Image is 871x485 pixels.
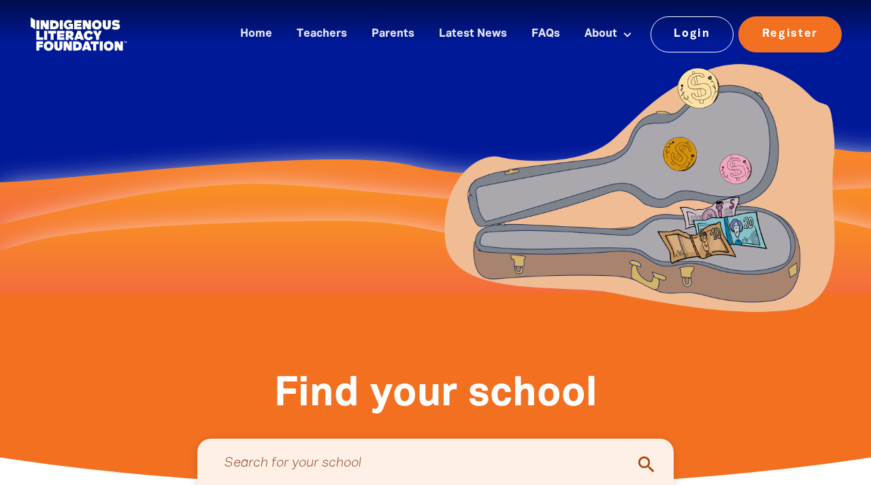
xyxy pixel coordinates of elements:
a: Login [651,16,734,52]
a: About [576,23,640,46]
a: FAQs [523,23,568,46]
a: Teachers [289,23,355,46]
i: search [636,454,657,475]
a: Parents [363,23,423,46]
a: Register [738,16,842,52]
a: Latest News [431,23,515,46]
span: Find your school [274,376,597,413]
a: Home [232,23,280,46]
